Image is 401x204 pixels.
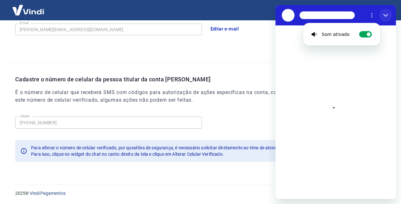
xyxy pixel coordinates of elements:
[207,22,243,36] button: Editar e-mail
[15,190,386,197] p: 2025 ©
[15,75,393,84] p: Cadastre o número de celular da pessoa titular da conta [PERSON_NAME]
[31,145,292,150] span: Para alterar o número de celular verificado, por questões de segurança, é necessário solicitar di...
[30,191,66,196] a: Vindi Pagamentos
[8,0,49,20] img: Vindi
[31,152,224,157] span: Para isso, clique no widget do chat no canto direito da tela e clique em Alterar Celular Verificado.
[20,114,30,119] label: Celular
[15,89,393,104] h6: É o número de celular que receberá SMS com códigos para autorização de ações específicas na conta...
[275,5,396,199] iframe: Janela de mensagens
[20,21,29,25] label: E-mail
